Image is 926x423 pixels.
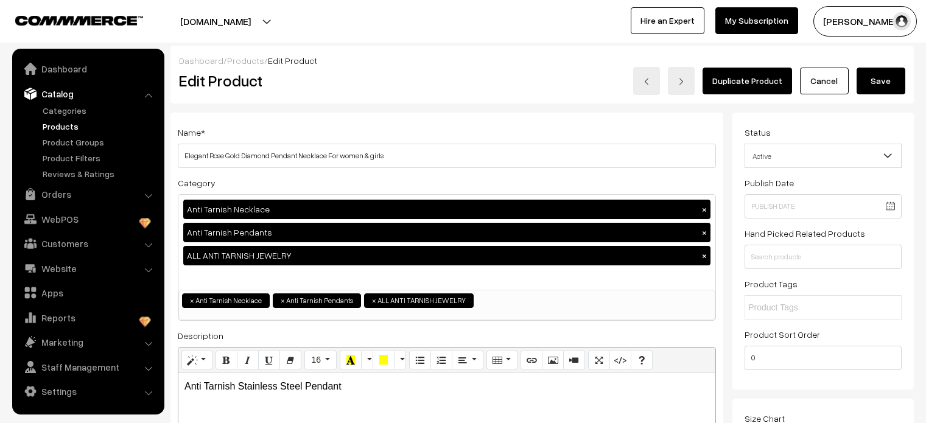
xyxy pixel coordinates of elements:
[179,71,471,90] h2: Edit Product
[542,351,564,370] button: Picture
[409,351,431,370] button: Unordered list (CTRL+SHIFT+NUM7)
[745,145,901,167] span: Active
[452,351,483,370] button: Paragraph
[182,293,270,308] li: Anti Tarnish Necklace
[745,194,902,218] input: Publish Date
[521,351,542,370] button: Link (CTRL+K)
[609,351,631,370] button: Code View
[15,282,160,304] a: Apps
[227,55,264,66] a: Products
[745,346,902,370] input: Enter Number
[813,6,917,37] button: [PERSON_NAME]
[748,301,855,314] input: Product Tags
[15,331,160,353] a: Marketing
[183,223,710,242] div: Anti Tarnish Pendants
[40,167,160,180] a: Reviews & Ratings
[430,351,452,370] button: Ordered list (CTRL+SHIFT+NUM8)
[15,257,160,279] a: Website
[703,68,792,94] a: Duplicate Product
[486,351,517,370] button: Table
[715,7,798,34] a: My Subscription
[258,351,280,370] button: Underline (CTRL+U)
[178,144,716,168] input: Name
[745,177,794,189] label: Publish Date
[588,351,610,370] button: Full Screen
[893,12,911,30] img: user
[15,208,160,230] a: WebPOS
[216,351,237,370] button: Bold (CTRL+B)
[340,351,362,370] button: Recent Color
[40,104,160,117] a: Categories
[745,126,771,139] label: Status
[15,380,160,402] a: Settings
[631,351,653,370] button: Help
[237,351,259,370] button: Italic (CTRL+I)
[372,295,376,306] span: ×
[179,55,223,66] a: Dashboard
[273,293,361,308] li: Anti Tarnish Pendants
[364,293,474,308] li: ALL ANTI TARNISH JEWELRY
[279,351,301,370] button: Remove Font Style (CTRL+\)
[281,295,285,306] span: ×
[631,7,704,34] a: Hire an Expert
[15,307,160,329] a: Reports
[394,351,406,370] button: More Color
[745,278,798,290] label: Product Tags
[40,136,160,149] a: Product Groups
[15,16,143,25] img: COMMMERCE
[643,78,650,85] img: left-arrow.png
[15,12,122,27] a: COMMMERCE
[800,68,849,94] a: Cancel
[15,183,160,205] a: Orders
[181,351,212,370] button: Style
[304,351,337,370] button: Font Size
[563,351,585,370] button: Video
[857,68,905,94] button: Save
[178,329,223,342] label: Description
[678,78,685,85] img: right-arrow.png
[40,120,160,133] a: Products
[40,152,160,164] a: Product Filters
[268,55,317,66] span: Edit Product
[373,351,395,370] button: Background Color
[745,245,902,269] input: Search products
[15,232,160,254] a: Customers
[183,246,710,265] div: ALL ANTI TARNISH JEWELRY
[311,355,321,365] span: 16
[138,6,293,37] button: [DOMAIN_NAME]
[15,83,160,105] a: Catalog
[699,204,710,215] button: ×
[190,295,194,306] span: ×
[15,58,160,80] a: Dashboard
[699,250,710,261] button: ×
[179,54,905,67] div: / /
[15,356,160,378] a: Staff Management
[745,227,865,240] label: Hand Picked Related Products
[699,227,710,238] button: ×
[745,144,902,168] span: Active
[183,200,710,219] div: Anti Tarnish Necklace
[178,126,205,139] label: Name
[361,351,373,370] button: More Color
[178,177,216,189] label: Category
[745,328,820,341] label: Product Sort Order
